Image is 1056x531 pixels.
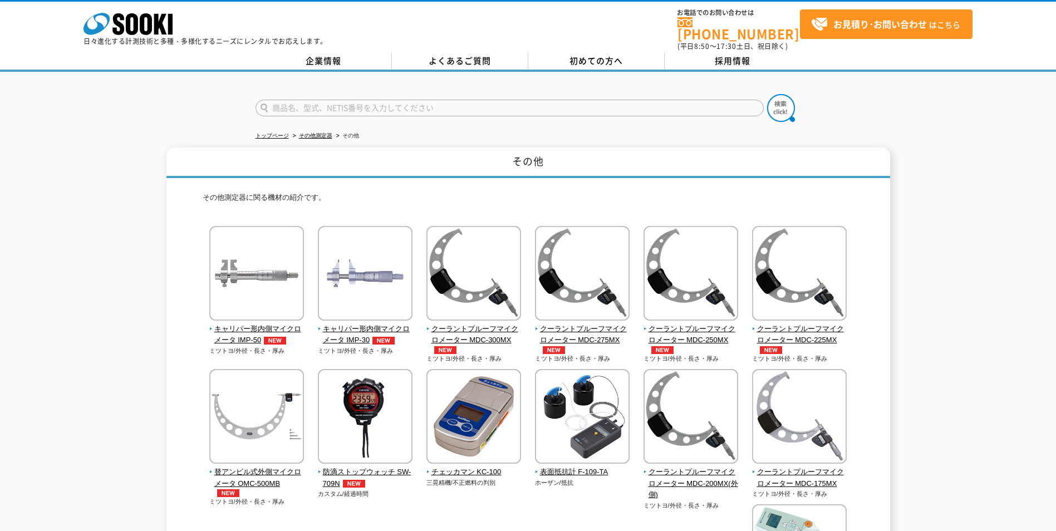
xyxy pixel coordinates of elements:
a: 防滴ストップウォッチ SW-709NNEW [318,456,413,489]
a: クーラントプルーフマイクロメーター MDC-200MX(外側) [644,456,739,501]
img: 替アンビル式外側マイクロメータ OMC-500MB [209,369,304,466]
a: 表面抵抗計 F-109-TA [535,456,630,478]
a: クーラントプルーフマイクロメーター MDC-250MXNEW [644,313,739,354]
a: クーラントプルーフマイクロメーター MDC-300MXNEW [426,313,522,354]
p: ミツトヨ/外径・長さ・厚み [535,354,630,363]
a: 初めての方へ [528,53,665,70]
li: その他 [334,130,359,142]
a: クーラントプルーフマイクロメーター MDC-175MX [752,456,847,489]
img: NEW [370,337,397,345]
img: クーラントプルーフマイクロメーター MDC-275MX [535,226,630,323]
p: ミツトヨ/外径・長さ・厚み [752,489,847,499]
img: NEW [540,346,568,354]
h1: その他 [166,147,890,178]
img: クーラントプルーフマイクロメーター MDC-175MX [752,369,847,466]
img: キャリパー形内側マイクロメータ IMP-50 [209,226,304,323]
img: クーラントプルーフマイクロメーター MDC-225MX [752,226,847,323]
p: ミツトヨ/外径・長さ・厚み [644,501,739,510]
span: チェッカマン KC-100 [426,466,522,478]
img: NEW [214,489,242,497]
span: 8:50 [694,41,710,51]
img: クーラントプルーフマイクロメーター MDC-300MX [426,226,521,323]
span: はこちら [811,16,960,33]
img: NEW [757,346,785,354]
a: クーラントプルーフマイクロメーター MDC-225MXNEW [752,313,847,354]
a: クーラントプルーフマイクロメーター MDC-275MXNEW [535,313,630,354]
a: キャリパー形内側マイクロメータ IMP-30NEW [318,313,413,346]
a: 替アンビル式外側マイクロメータ OMC-500MBNEW [209,456,304,497]
a: 採用情報 [665,53,801,70]
img: NEW [261,337,289,345]
span: クーラントプルーフマイクロメーター MDC-225MX [752,323,847,355]
p: ミツトヨ/外径・長さ・厚み [318,346,413,356]
p: 三晃精機/不正燃料の判別 [426,478,522,488]
a: [PHONE_NUMBER] [677,17,800,40]
img: クーラントプルーフマイクロメーター MDC-200MX(外側) [644,369,738,466]
p: ミツトヨ/外径・長さ・厚み [426,354,522,363]
span: クーラントプルーフマイクロメーター MDC-275MX [535,323,630,355]
img: NEW [340,480,368,488]
p: ミツトヨ/外径・長さ・厚み [209,346,304,356]
p: その他測定器に関る機材の紹介です。 [203,192,854,209]
img: btn_search.png [767,94,795,122]
p: カスタム/経過時間 [318,489,413,499]
span: クーラントプルーフマイクロメーター MDC-200MX(外側) [644,466,739,501]
span: キャリパー形内側マイクロメータ IMP-50 [209,323,304,347]
a: よくあるご質問 [392,53,528,70]
span: お電話でのお問い合わせは [677,9,800,16]
img: チェッカマン KC-100 [426,369,521,466]
span: (平日 ～ 土日、祝日除く) [677,41,788,51]
span: 初めての方へ [569,55,623,67]
p: 日々進化する計測技術と多種・多様化するニーズにレンタルでお応えします。 [84,38,327,45]
span: 17:30 [716,41,736,51]
p: ホーザン/抵抗 [535,478,630,488]
img: キャリパー形内側マイクロメータ IMP-30 [318,226,412,323]
span: 防滴ストップウォッチ SW-709N [318,466,413,490]
a: お見積り･お問い合わせはこちら [800,9,972,39]
img: クーラントプルーフマイクロメーター MDC-250MX [644,226,738,323]
a: トップページ [256,132,289,139]
a: チェッカマン KC-100 [426,456,522,478]
strong: お見積り･お問い合わせ [833,17,927,31]
img: NEW [431,346,459,354]
span: 表面抵抗計 F-109-TA [535,466,630,478]
a: キャリパー形内側マイクロメータ IMP-50NEW [209,313,304,346]
p: ミツトヨ/外径・長さ・厚み [752,354,847,363]
span: キャリパー形内側マイクロメータ IMP-30 [318,323,413,347]
img: NEW [649,346,676,354]
a: 企業情報 [256,53,392,70]
img: 防滴ストップウォッチ SW-709N [318,369,412,466]
span: クーラントプルーフマイクロメーター MDC-175MX [752,466,847,490]
p: ミツトヨ/外径・長さ・厚み [644,354,739,363]
input: 商品名、型式、NETIS番号を入力してください [256,100,764,116]
span: 替アンビル式外側マイクロメータ OMC-500MB [209,466,304,498]
span: クーラントプルーフマイクロメーター MDC-250MX [644,323,739,355]
p: ミツトヨ/外径・長さ・厚み [209,497,304,507]
span: クーラントプルーフマイクロメーター MDC-300MX [426,323,522,355]
a: その他測定器 [299,132,332,139]
img: 表面抵抗計 F-109-TA [535,369,630,466]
